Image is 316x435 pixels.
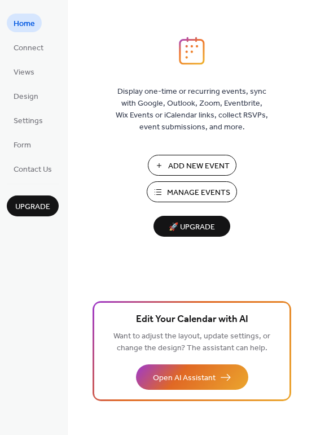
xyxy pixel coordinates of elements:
[14,115,43,127] span: Settings
[147,181,237,202] button: Manage Events
[7,38,50,56] a: Connect
[136,364,248,390] button: Open AI Assistant
[148,155,236,176] button: Add New Event
[153,216,230,237] button: 🚀 Upgrade
[116,86,268,133] span: Display one-time or recurring events, sync with Google, Outlook, Zoom, Eventbrite, Wix Events or ...
[7,135,38,154] a: Form
[14,91,38,103] span: Design
[7,159,59,178] a: Contact Us
[160,220,223,235] span: 🚀 Upgrade
[7,14,42,32] a: Home
[14,18,35,30] span: Home
[14,140,31,151] span: Form
[7,195,59,216] button: Upgrade
[168,160,230,172] span: Add New Event
[7,86,45,105] a: Design
[113,329,270,356] span: Want to adjust the layout, update settings, or change the design? The assistant can help.
[7,111,50,129] a: Settings
[179,37,205,65] img: logo_icon.svg
[14,42,43,54] span: Connect
[7,62,41,81] a: Views
[136,312,248,328] span: Edit Your Calendar with AI
[167,187,230,199] span: Manage Events
[14,67,34,79] span: Views
[15,201,50,213] span: Upgrade
[14,164,52,176] span: Contact Us
[153,372,216,384] span: Open AI Assistant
